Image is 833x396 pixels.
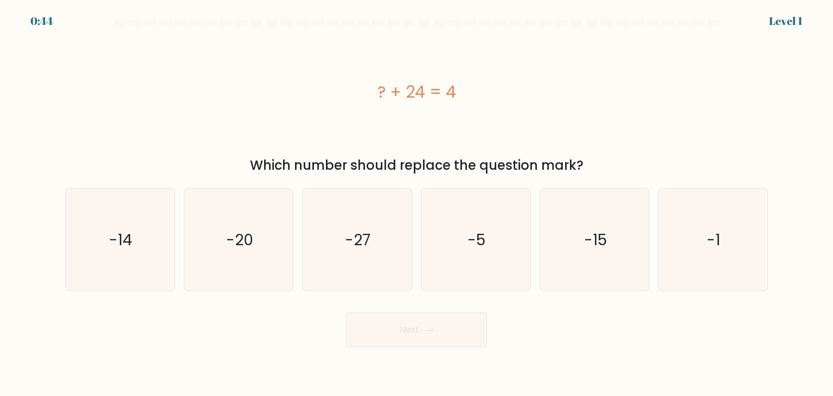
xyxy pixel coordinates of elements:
text: -1 [707,229,721,251]
div: Which number should replace the question mark? [72,156,761,175]
div: Level 1 [769,13,803,29]
text: -15 [584,229,607,251]
button: Next [346,312,487,347]
text: -14 [110,229,133,251]
text: -27 [345,229,371,251]
text: -20 [226,229,253,251]
div: 0:44 [30,13,53,29]
div: ? + 24 = 4 [65,80,768,104]
text: -5 [468,229,486,251]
